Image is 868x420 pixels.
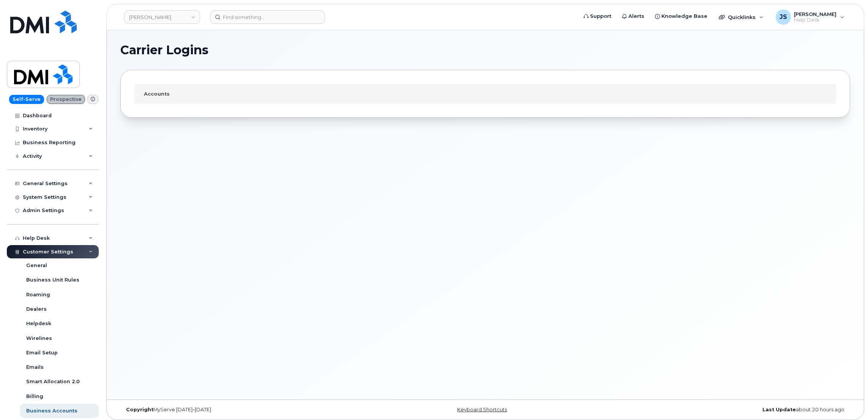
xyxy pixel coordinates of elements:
a: Keyboard Shortcuts [457,407,507,412]
div: about 20 hours ago [607,407,850,413]
strong: Last Update [762,407,796,412]
div: MyServe [DATE]–[DATE] [120,407,364,413]
strong: Copyright [126,407,153,412]
span: Carrier Logins [120,44,208,56]
a: Accounts [137,87,176,101]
